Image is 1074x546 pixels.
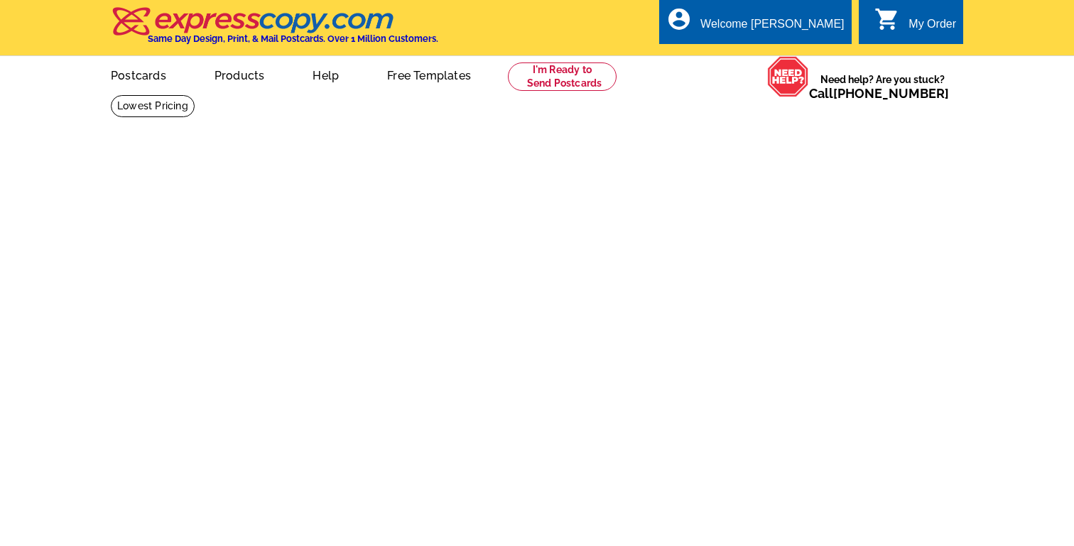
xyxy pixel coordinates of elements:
span: Call [809,86,949,101]
h4: Same Day Design, Print, & Mail Postcards. Over 1 Million Customers. [148,33,438,44]
span: Need help? Are you stuck? [809,72,956,101]
img: help [767,56,809,97]
a: [PHONE_NUMBER] [833,86,949,101]
a: Same Day Design, Print, & Mail Postcards. Over 1 Million Customers. [111,17,438,44]
a: Postcards [88,58,189,91]
i: account_circle [666,6,692,32]
div: Welcome [PERSON_NAME] [700,18,844,38]
a: Free Templates [364,58,494,91]
a: Products [192,58,288,91]
a: shopping_cart My Order [874,16,956,33]
a: Help [290,58,362,91]
div: My Order [908,18,956,38]
i: shopping_cart [874,6,900,32]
